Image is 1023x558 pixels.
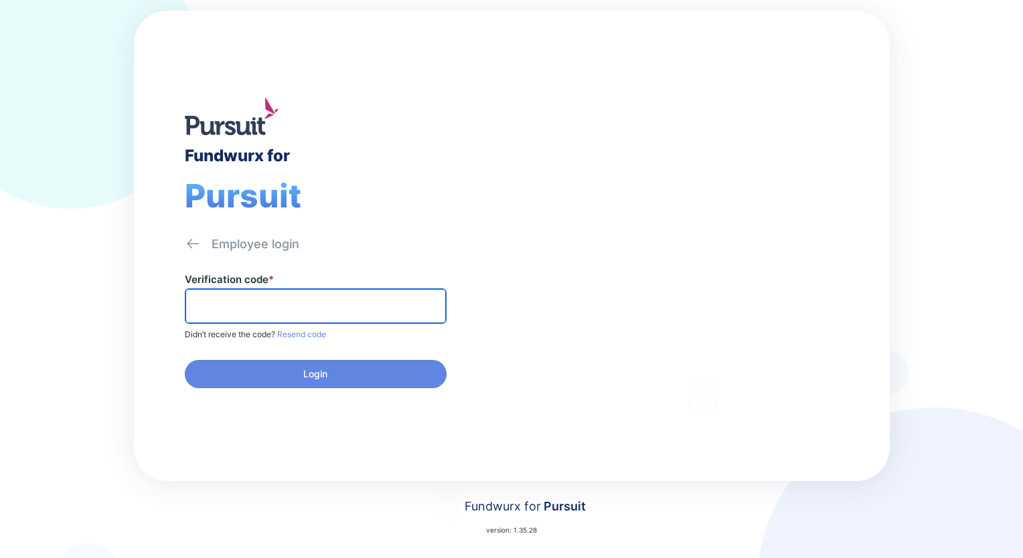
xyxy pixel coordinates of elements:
span: Login [303,367,327,381]
span: Didn’t receive the code? [185,329,275,339]
span: Pursuit [185,176,301,215]
div: Thank you for choosing Fundwurx as your partner in driving positive social impact! [588,266,817,303]
div: Fundwurx [588,206,742,238]
div: Fundwurx for [465,497,586,516]
p: version: 1.35.28 [486,525,537,535]
button: Login [185,360,447,388]
div: Welcome to [588,188,693,201]
span: Pursuit [541,499,586,513]
div: Employee login [212,236,299,252]
label: Verification code [185,273,274,286]
img: logo.jpg [185,98,279,135]
div: Fundwurx for [185,146,290,165]
span: Resend code [275,329,326,339]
